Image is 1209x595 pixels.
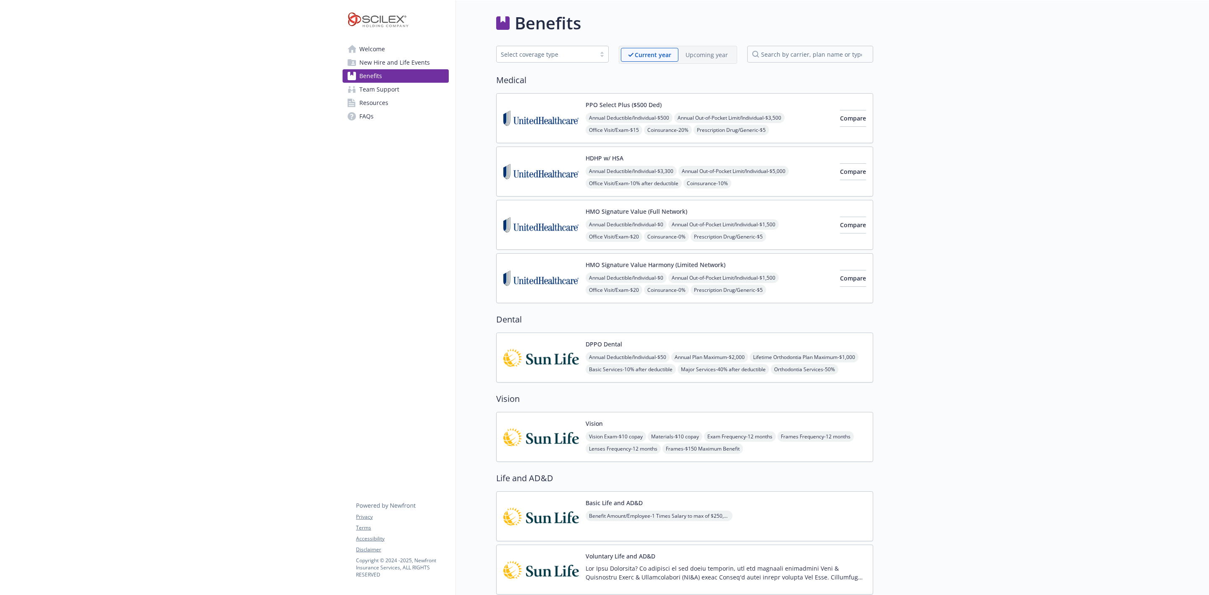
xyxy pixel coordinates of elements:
h1: Benefits [515,10,581,36]
a: FAQs [343,110,449,123]
span: Lenses Frequency - 12 months [586,443,661,454]
img: United Healthcare Insurance Company carrier logo [503,207,579,243]
p: Copyright © 2024 - 2025 , Newfront Insurance Services, ALL RIGHTS RESERVED [356,557,448,578]
a: Disclaimer [356,546,448,553]
input: search by carrier, plan name or type [747,46,873,63]
span: Benefits [359,69,382,83]
h2: Life and AD&D [496,472,873,485]
span: Welcome [359,42,385,56]
span: Office Visit/Exam - $15 [586,125,642,135]
span: FAQs [359,110,374,123]
span: Office Visit/Exam - 10% after deductible [586,178,682,189]
span: Annual Out-of-Pocket Limit/Individual - $1,500 [668,273,779,283]
a: Accessibility [356,535,448,543]
span: Annual Deductible/Individual - $50 [586,352,670,362]
button: Compare [840,163,866,180]
button: Compare [840,270,866,287]
button: Basic Life and AD&D [586,498,643,507]
span: Coinsurance - 20% [644,125,692,135]
span: Team Support [359,83,399,96]
span: Coinsurance - 0% [644,231,689,242]
span: Compare [840,274,866,282]
span: Annual Deductible/Individual - $0 [586,219,667,230]
img: United Healthcare Insurance Company carrier logo [503,154,579,189]
span: Benefit Amount/Employee - 1 Times Salary to max of $250,000 [586,511,733,521]
button: Vision [586,419,603,428]
span: Office Visit/Exam - $20 [586,285,642,295]
span: Annual Out-of-Pocket Limit/Individual - $3,500 [674,113,785,123]
img: United Healthcare Insurance Company carrier logo [503,100,579,136]
span: Annual Deductible/Individual - $0 [586,273,667,283]
h2: Dental [496,313,873,326]
span: Prescription Drug/Generic - $5 [691,231,766,242]
h2: Medical [496,74,873,86]
a: Resources [343,96,449,110]
a: Team Support [343,83,449,96]
span: Vision Exam - $10 copay [586,431,646,442]
p: Current year [635,50,671,59]
span: Exam Frequency - 12 months [704,431,776,442]
span: Major Services - 40% after deductible [678,364,769,375]
a: Terms [356,524,448,532]
span: Basic Services - 10% after deductible [586,364,676,375]
span: Annual Out-of-Pocket Limit/Individual - $5,000 [678,166,789,176]
h2: Vision [496,393,873,405]
span: Orthodontia Services - 50% [771,364,838,375]
img: United Healthcare Insurance Company carrier logo [503,260,579,296]
button: PPO Select Plus ($500 Ded) [586,100,662,109]
button: DPPO Dental [586,340,622,349]
span: Lifetime Orthodontia Plan Maximum - $1,000 [750,352,858,362]
span: Annual Out-of-Pocket Limit/Individual - $1,500 [668,219,779,230]
span: Compare [840,168,866,176]
span: Office Visit/Exam - $20 [586,231,642,242]
img: Sun Life Financial carrier logo [503,552,579,587]
button: HMO Signature Value (Full Network) [586,207,687,216]
span: Annual Deductible/Individual - $500 [586,113,673,123]
span: Prescription Drug/Generic - $5 [693,125,769,135]
button: Compare [840,217,866,233]
span: Annual Deductible/Individual - $3,300 [586,166,677,176]
span: Resources [359,96,388,110]
a: Welcome [343,42,449,56]
span: Coinsurance - 10% [683,178,731,189]
a: Benefits [343,69,449,83]
button: Voluntary Life and AD&D [586,552,655,561]
span: Coinsurance - 0% [644,285,689,295]
span: Prescription Drug/Generic - $5 [691,285,766,295]
img: Sun Life Financial carrier logo [503,498,579,534]
span: Frames - $150 Maximum Benefit [662,443,743,454]
span: Compare [840,114,866,122]
span: Materials - $10 copay [648,431,702,442]
span: Compare [840,221,866,229]
span: New Hire and Life Events [359,56,430,69]
p: Upcoming year [686,50,728,59]
a: Privacy [356,513,448,521]
button: HMO Signature Value Harmony (Limited Network) [586,260,725,269]
button: HDHP w/ HSA [586,154,623,163]
p: Lor Ipsu Dolorsita? Co adipisci el sed doeiu temporin, utl etd magnaali enimadmini Veni & Quisnos... [586,564,866,582]
img: Sun Life Financial carrier logo [503,419,579,455]
a: New Hire and Life Events [343,56,449,69]
img: Sun Life Financial carrier logo [503,340,579,375]
span: Frames Frequency - 12 months [777,431,854,442]
div: Select coverage type [501,50,591,59]
button: Compare [840,110,866,127]
span: Annual Plan Maximum - $2,000 [671,352,748,362]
